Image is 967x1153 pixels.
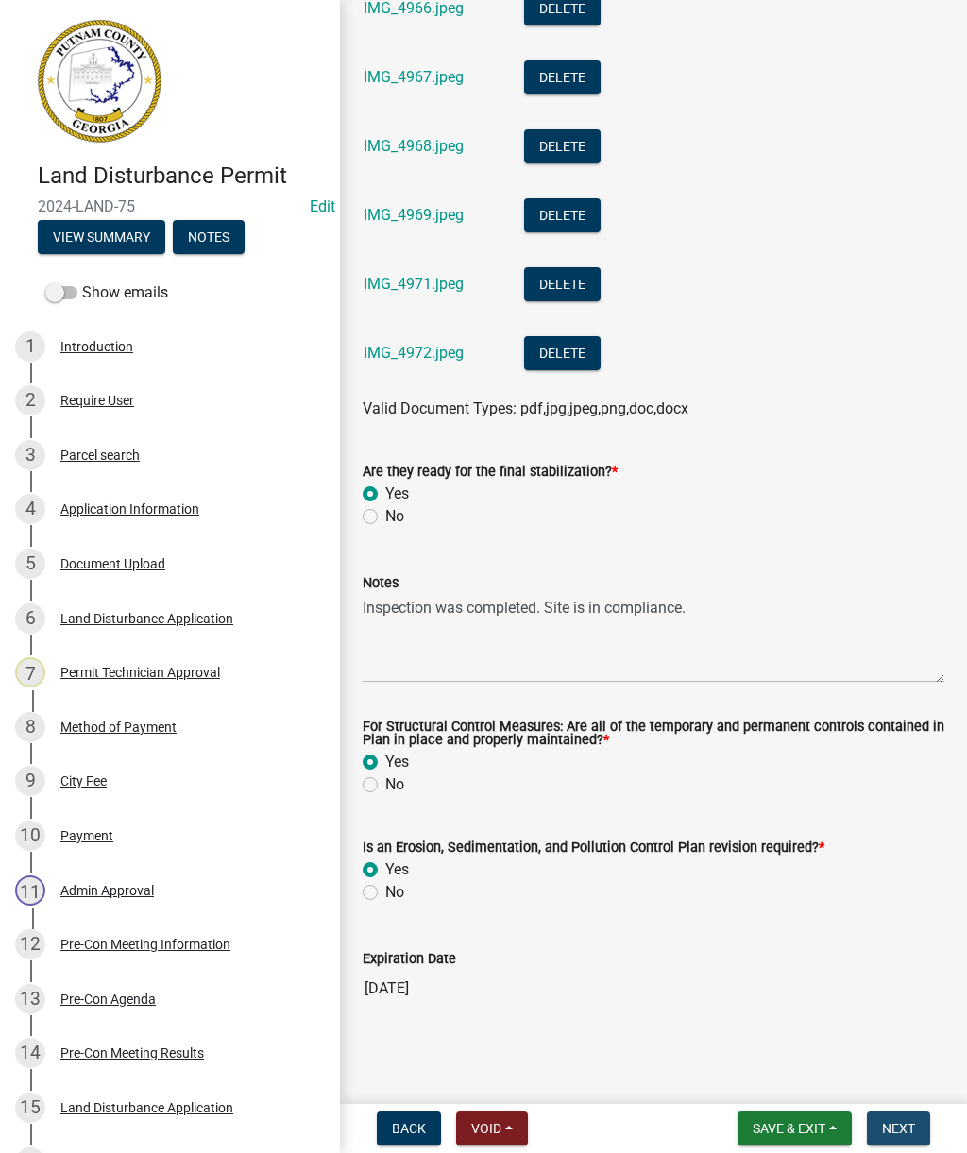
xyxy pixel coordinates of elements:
[363,399,688,417] span: Valid Document Types: pdf,jpg,jpeg,png,doc,docx
[173,220,245,254] button: Notes
[392,1121,426,1136] span: Back
[60,394,134,407] div: Require User
[364,137,464,155] a: IMG_4968.jpeg
[524,198,601,232] button: Delete
[15,657,45,687] div: 7
[173,230,245,246] wm-modal-confirm: Notes
[60,557,165,570] div: Document Upload
[38,230,165,246] wm-modal-confirm: Summary
[60,721,177,734] div: Method of Payment
[60,1046,204,1060] div: Pre-Con Meeting Results
[363,841,824,855] label: Is an Erosion, Sedimentation, and Pollution Control Plan revision required?
[524,345,601,363] wm-modal-confirm: Delete Document
[15,440,45,470] div: 3
[385,773,404,796] label: No
[310,197,335,215] a: Edit
[524,267,601,301] button: Delete
[364,275,464,293] a: IMG_4971.jpeg
[524,207,601,225] wm-modal-confirm: Delete Document
[471,1121,501,1136] span: Void
[524,69,601,87] wm-modal-confirm: Delete Document
[364,68,464,86] a: IMG_4967.jpeg
[456,1111,528,1145] button: Void
[524,276,601,294] wm-modal-confirm: Delete Document
[60,1101,233,1114] div: Land Disturbance Application
[60,502,199,516] div: Application Information
[45,281,168,304] label: Show emails
[60,449,140,462] div: Parcel search
[867,1111,930,1145] button: Next
[524,60,601,94] button: Delete
[364,206,464,224] a: IMG_4969.jpeg
[364,344,464,362] a: IMG_4972.jpeg
[385,858,409,881] label: Yes
[15,494,45,524] div: 4
[363,466,618,479] label: Are they ready for the final stabilization?
[377,1111,441,1145] button: Back
[60,340,133,353] div: Introduction
[60,666,220,679] div: Permit Technician Approval
[15,712,45,742] div: 8
[60,992,156,1006] div: Pre-Con Agenda
[60,612,233,625] div: Land Disturbance Application
[524,138,601,156] wm-modal-confirm: Delete Document
[15,385,45,415] div: 2
[60,829,113,842] div: Payment
[15,929,45,959] div: 12
[15,1038,45,1068] div: 14
[15,766,45,796] div: 9
[15,331,45,362] div: 1
[524,336,601,370] button: Delete
[60,884,154,897] div: Admin Approval
[363,953,456,966] label: Expiration Date
[15,1093,45,1123] div: 15
[524,129,601,163] button: Delete
[15,984,45,1014] div: 13
[60,938,230,951] div: Pre-Con Meeting Information
[738,1111,852,1145] button: Save & Exit
[882,1121,915,1136] span: Next
[15,603,45,634] div: 6
[385,505,404,528] label: No
[38,220,165,254] button: View Summary
[38,197,302,215] span: 2024-LAND-75
[363,721,944,748] label: For Structural Control Measures: Are all of the temporary and permanent controls contained in Pla...
[15,549,45,579] div: 5
[753,1121,825,1136] span: Save & Exit
[15,875,45,906] div: 11
[310,197,335,215] wm-modal-confirm: Edit Application Number
[38,20,161,143] img: Putnam County, Georgia
[385,483,409,505] label: Yes
[385,881,404,904] label: No
[38,162,325,190] h4: Land Disturbance Permit
[15,821,45,851] div: 10
[363,577,399,590] label: Notes
[385,751,409,773] label: Yes
[60,774,107,788] div: City Fee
